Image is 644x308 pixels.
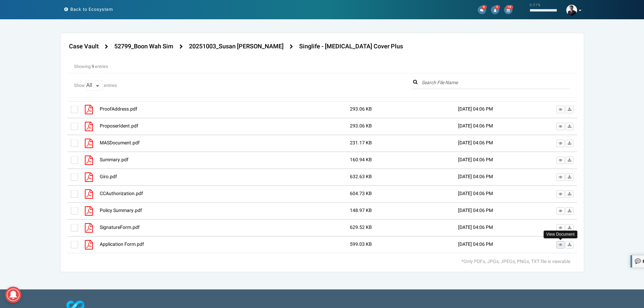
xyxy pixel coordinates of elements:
div: 599.03 KB [301,241,372,248]
div: View Document [544,231,577,238]
span: ProofAddress.pdf [100,105,137,113]
div: [DATE] 04:06 PM [377,140,498,146]
span: 20251003_Susan [PERSON_NAME] [187,42,286,52]
input: Search File Name [411,77,570,89]
span: Policy Summary.pdf [100,207,142,214]
div: ProposerIdent.pdf 293.06 KB [DATE] 04:06 PM [67,118,577,135]
span: Back to Ecosystem [70,6,113,13]
div: Giro.pdf 632.63 KB [DATE] 04:06 PM [67,169,577,186]
span: 18 [506,5,513,9]
h4: Case Vault [69,43,99,50]
small: 0.27% [530,3,541,7]
div: Summary.pdf 160.94 KB [DATE] 04:06 PM [67,152,577,169]
span: 9 [92,63,94,70]
span: Application Form.pdf [100,241,144,248]
div: MASDocument.pdf 231.17 KB [DATE] 04:06 PM [67,135,577,152]
div: 632.63 KB [301,173,372,180]
h4: 20251003_Susan [PERSON_NAME] [189,43,284,50]
div: 604.73 KB [301,190,372,197]
div: SignatureForm.pdf 629.52 KB [DATE] 04:06 PM [67,219,577,236]
div: CCAuthorization.pdf 604.73 KB [DATE] 04:06 PM [67,186,577,203]
a: 2 [491,7,499,13]
h4: 52799_Boon Wah Sim [114,43,173,50]
span: ProposerIdent.pdf [100,122,138,129]
div: 629.52 KB [301,224,372,231]
span: Giro.pdf [100,173,117,180]
span: entries [95,63,108,70]
span: Singlife - [MEDICAL_DATA] Cover Plus II [297,42,409,52]
div: 231.17 KB [301,140,372,146]
div: Policy Summary.pdf 148.97 KB [DATE] 04:06 PM [67,203,577,219]
span: 52799_Boon Wah Sim [113,42,176,52]
span: 2 [495,5,500,9]
div: 160.94 KB [301,157,372,163]
span: Showing [74,63,91,70]
span: MASDocument.pdf [100,139,140,146]
span: SignatureForm.pdf [100,224,140,231]
span: Summary.pdf [100,156,128,163]
a: 0 [478,7,486,13]
div: [DATE] 04:06 PM [377,241,498,248]
span: CCAuthorization.pdf [100,190,143,197]
h4: Singlife - [MEDICAL_DATA] Cover Plus II [299,43,408,50]
a: 18 [504,7,512,13]
div: [DATE] 04:06 PM [377,190,498,197]
div: Application Form.pdf 599.03 KB [DATE] 04:06 PM View Document [67,236,577,253]
a: 0.27% [525,1,562,18]
div: [DATE] 04:06 PM [377,123,498,129]
div: 293.06 KB [301,106,372,113]
div: [DATE] 04:06 PM [377,157,498,163]
div: [DATE] 04:06 PM [377,106,498,113]
div: [DATE] 04:06 PM [377,173,498,180]
div: 148.97 KB [301,207,372,214]
div: [DATE] 04:06 PM [377,224,498,231]
div: [DATE] 04:06 PM [377,207,498,214]
div: ProofAddress.pdf 293.06 KB [DATE] 04:06 PM [67,101,577,118]
span: Case Vault [67,42,101,52]
span: *Only PDFs, JPGs, JPEGs, PNGs, TXT file is viewable [461,258,570,265]
div: 293.06 KB [301,123,372,129]
span: 0 [481,5,487,9]
span: entries [104,82,117,89]
span: Show [74,82,85,89]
